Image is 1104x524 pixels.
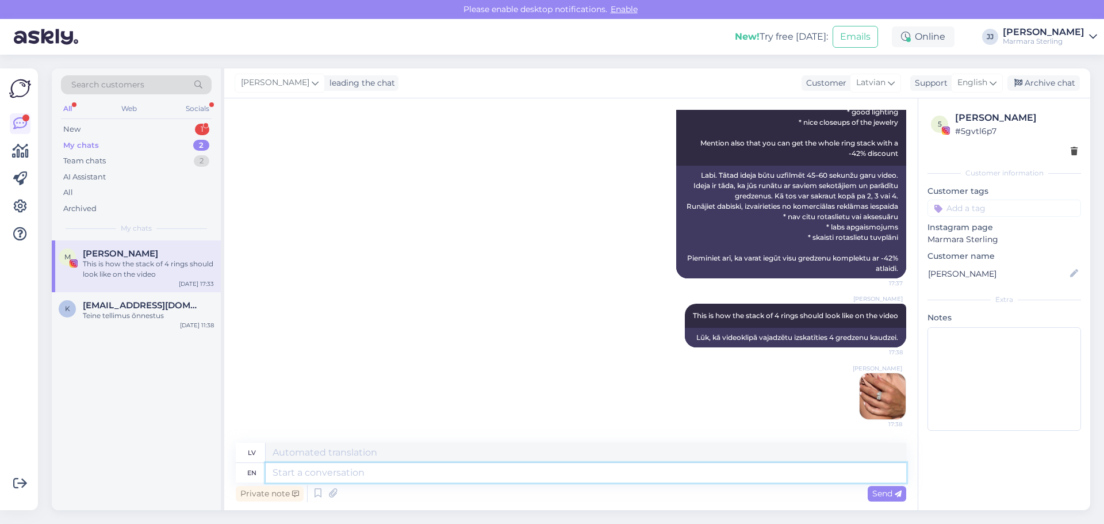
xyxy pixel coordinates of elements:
div: leading the chat [325,77,395,89]
input: Add name [928,267,1068,280]
div: This is how the stack of 4 rings should look like on the video [83,259,214,280]
p: Customer name [927,250,1081,262]
span: Latvian [856,77,885,89]
div: Web [119,101,139,116]
p: Customer tags [927,185,1081,197]
div: Online [892,26,954,47]
span: 17:38 [860,348,903,357]
div: [DATE] 11:38 [180,321,214,330]
div: lv [248,443,256,462]
div: My chats [63,140,99,151]
div: [PERSON_NAME] [955,111,1078,125]
div: Socials [183,101,212,116]
span: Search customers [71,79,144,91]
img: Attachment [860,373,906,419]
div: Customer information [927,168,1081,178]
b: New! [735,31,760,42]
span: English [957,77,987,89]
div: All [63,187,73,198]
p: Marmara Sterling [927,234,1081,246]
span: M [64,253,71,261]
span: Send [872,488,902,499]
span: [PERSON_NAME] [853,294,903,303]
span: My chats [121,223,152,234]
div: AI Assistant [63,171,106,183]
div: [DATE] 17:33 [179,280,214,288]
div: 2 [194,155,209,167]
div: Team chats [63,155,106,167]
div: en [247,463,256,483]
img: Askly Logo [9,78,31,100]
span: [PERSON_NAME] [853,364,902,373]
input: Add a tag [927,200,1081,217]
div: Teine tellimus õnnestus [83,311,214,321]
span: katri.sormus@gmail.com [83,300,202,311]
p: Notes [927,312,1081,324]
span: Enable [607,4,641,14]
span: k [65,304,70,313]
div: # 5gvtl6p7 [955,125,1078,137]
div: [PERSON_NAME] [1003,28,1084,37]
div: Archived [63,203,97,215]
div: All [61,101,74,116]
div: Marmara Sterling [1003,37,1084,46]
div: 2 [193,140,209,151]
div: Archive chat [1007,75,1080,91]
span: 17:38 [859,420,902,429]
button: Emails [833,26,878,48]
span: 17:37 [860,279,903,288]
div: Lūk, kā videoklipā vajadzētu izskatīties 4 gredzenu kaudzei. [685,328,906,347]
span: [PERSON_NAME] [241,77,309,89]
a: [PERSON_NAME]Marmara Sterling [1003,28,1097,46]
div: Try free [DATE]: [735,30,828,44]
span: This is how the stack of 4 rings should look like on the video [693,311,898,320]
span: Marita Liepina [83,248,158,259]
div: Extra [927,294,1081,305]
div: Support [910,77,948,89]
div: New [63,124,80,135]
p: Instagram page [927,221,1081,234]
div: 1 [195,124,209,135]
div: Customer [802,77,846,89]
div: Labi. Tātad ideja būtu uzfilmēt 45–60 sekunžu garu video. Ideja ir tāda, ka jūs runātu ar saviem ... [676,166,906,278]
div: JJ [982,29,998,45]
span: 5 [938,120,942,128]
div: Private note [236,486,304,502]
